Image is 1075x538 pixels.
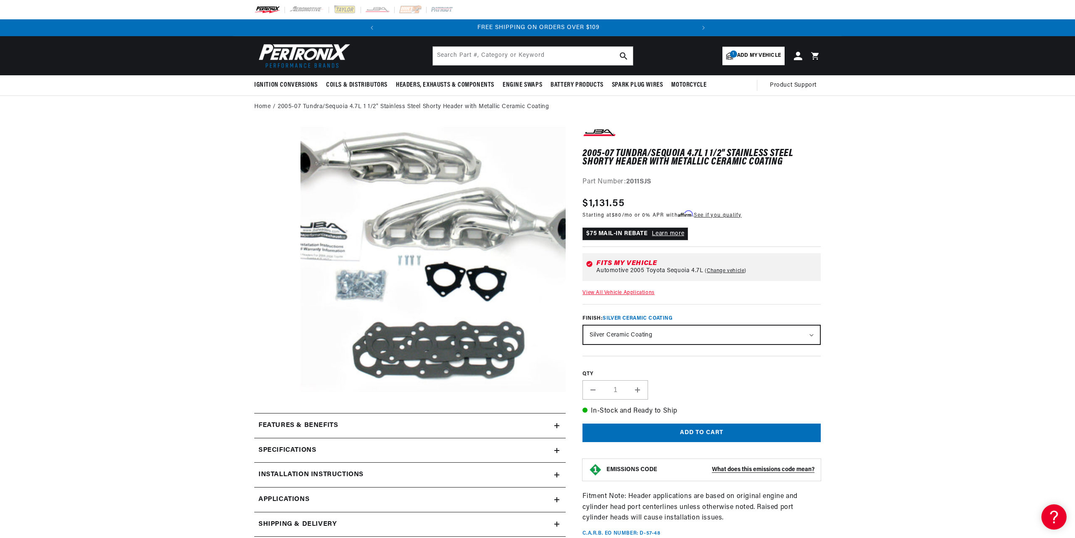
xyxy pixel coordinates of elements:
[722,47,785,65] a: 1Add my vehicle
[258,445,316,456] h2: Specifications
[582,406,821,417] p: In-Stock and Ready to Ship
[254,463,566,487] summary: Installation instructions
[712,466,814,473] strong: What does this emissions code mean?
[770,75,821,95] summary: Product Support
[678,211,693,217] span: Affirm
[582,228,688,240] p: $75 MAIL-IN REBATE
[582,290,654,295] a: View All Vehicle Applications
[737,52,781,60] span: Add my vehicle
[326,81,387,90] span: Coils & Distributors
[551,81,603,90] span: Battery Products
[258,420,338,431] h2: Features & Benefits
[612,81,663,90] span: Spark Plug Wires
[254,102,821,111] nav: breadcrumbs
[582,149,821,167] h1: 2005-07 Tundra/Sequoia 4.7L 1 1/2" Stainless Steel Shorty Header with Metallic Ceramic Coating
[233,19,842,36] slideshow-component: Translation missing: en.sections.announcements.announcement_bar
[582,177,821,188] div: Part Number:
[608,75,667,95] summary: Spark Plug Wires
[606,466,657,473] strong: EMISSIONS CODE
[589,463,602,477] img: Emissions code
[254,512,566,537] summary: Shipping & Delivery
[433,47,633,65] input: Search Part #, Category or Keyword
[730,50,737,58] span: 1
[667,75,711,95] summary: Motorcycle
[381,23,696,32] div: 2 of 2
[582,315,821,322] label: Finish:
[322,75,392,95] summary: Coils & Distributors
[546,75,608,95] summary: Battery Products
[254,127,566,396] media-gallery: Gallery Viewer
[254,413,566,438] summary: Features & Benefits
[364,19,380,36] button: Translation missing: en.sections.announcements.previous_announcement
[612,213,622,218] span: $80
[614,47,633,65] button: search button
[596,268,703,274] span: Automotive 2005 Toyota Sequoia 4.7L
[254,438,566,463] summary: Specifications
[258,494,309,505] span: Applications
[254,75,322,95] summary: Ignition Conversions
[582,530,660,537] p: C.A.R.B. EO Number: D-57-48
[582,371,821,378] label: QTY
[582,127,821,537] div: Fitment Note: Header applications are based on original engine and cylinder head port centerlines...
[258,469,364,480] h2: Installation instructions
[582,211,741,219] p: Starting at /mo or 0% APR with .
[503,81,542,90] span: Engine Swaps
[498,75,546,95] summary: Engine Swaps
[381,23,696,32] div: Announcement
[582,196,624,211] span: $1,131.55
[606,466,814,474] button: EMISSIONS CODEWhat does this emissions code mean?
[652,231,684,237] a: Learn more
[254,41,351,70] img: Pertronix
[254,102,271,111] a: Home
[671,81,706,90] span: Motorcycle
[582,424,821,443] button: Add to cart
[695,19,712,36] button: Translation missing: en.sections.announcements.next_announcement
[254,81,318,90] span: Ignition Conversions
[603,316,672,321] span: Silver Ceramic Coating
[705,268,746,274] a: Change vehicle
[396,81,494,90] span: Headers, Exhausts & Components
[770,81,817,90] span: Product Support
[626,178,651,185] strong: 2011SJS
[596,260,817,267] div: Fits my vehicle
[694,213,741,218] a: See if you qualify - Learn more about Affirm Financing (opens in modal)
[392,75,498,95] summary: Headers, Exhausts & Components
[258,519,337,530] h2: Shipping & Delivery
[278,102,549,111] a: 2005-07 Tundra/Sequoia 4.7L 1 1/2" Stainless Steel Shorty Header with Metallic Ceramic Coating
[477,24,600,31] span: FREE SHIPPING ON ORDERS OVER $109
[254,488,566,512] a: Applications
